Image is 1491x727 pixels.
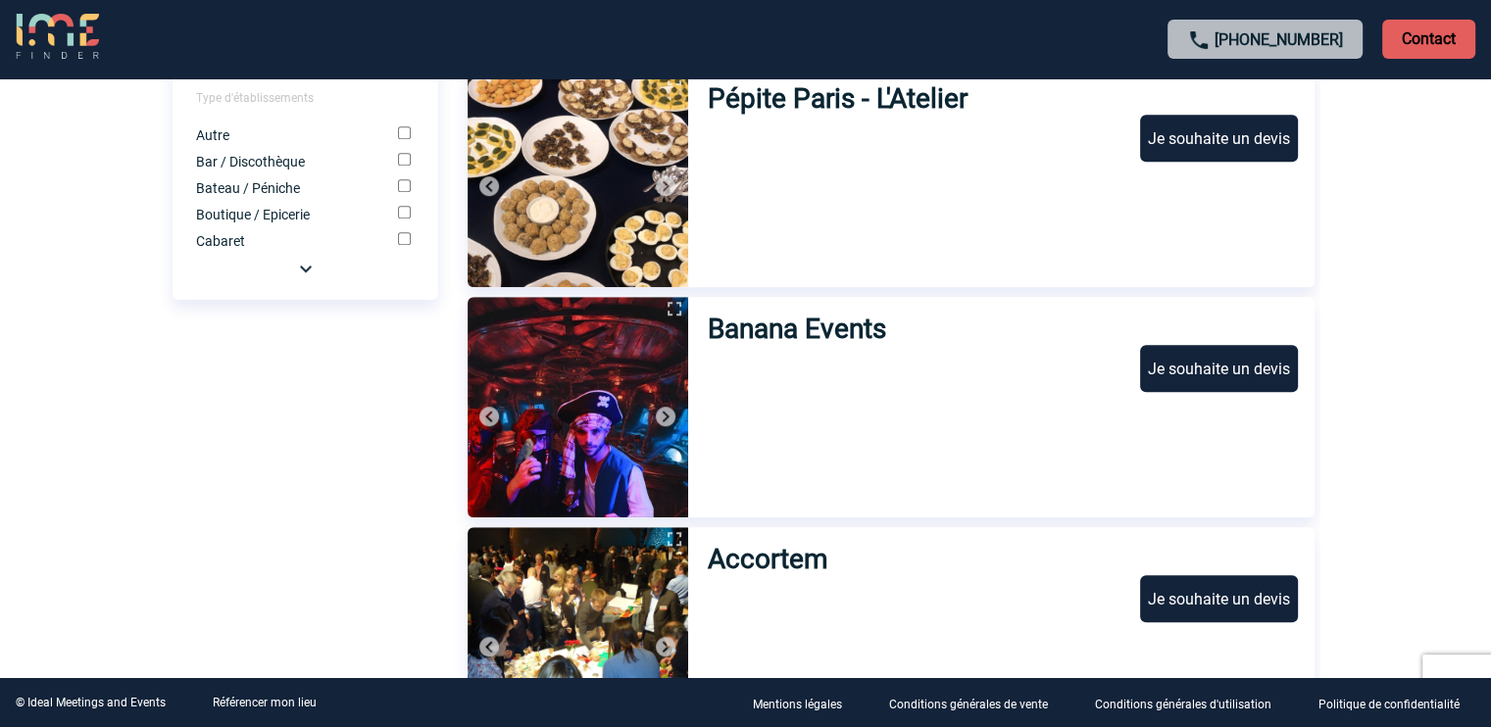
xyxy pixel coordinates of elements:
[1303,694,1491,712] a: Politique de confidentialité
[196,180,372,196] label: Bateau / Péniche
[708,313,894,345] h3: Banana Events
[196,127,372,143] label: Autre
[196,154,372,170] label: Bar / Discothèque
[1079,694,1303,712] a: Conditions générales d'utilisation
[1382,20,1475,59] p: Contact
[16,696,166,709] div: © Ideal Meetings and Events
[753,698,842,711] p: Mentions légales
[213,696,317,709] a: Référencer mon lieu
[1318,698,1460,711] p: Politique de confidentialité
[1095,698,1271,711] p: Conditions générales d'utilisation
[708,82,970,115] h3: Pépite Paris - L'Atelier
[468,67,688,287] img: 1.jpg
[1215,30,1343,49] a: [PHONE_NUMBER]
[196,91,314,105] span: Type d'établissements
[1140,345,1298,392] div: Je souhaite un devis
[873,694,1079,712] a: Conditions générales de vente
[1140,115,1298,162] div: Je souhaite un devis
[889,698,1048,711] p: Conditions générales de vente
[1140,575,1298,622] div: Je souhaite un devis
[196,207,372,222] label: Boutique / Epicerie
[196,233,372,249] label: Cabaret
[1187,28,1211,52] img: call-24-px.png
[468,297,688,517] img: 1.jpg
[708,543,839,575] h3: Accortem
[737,694,873,712] a: Mentions légales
